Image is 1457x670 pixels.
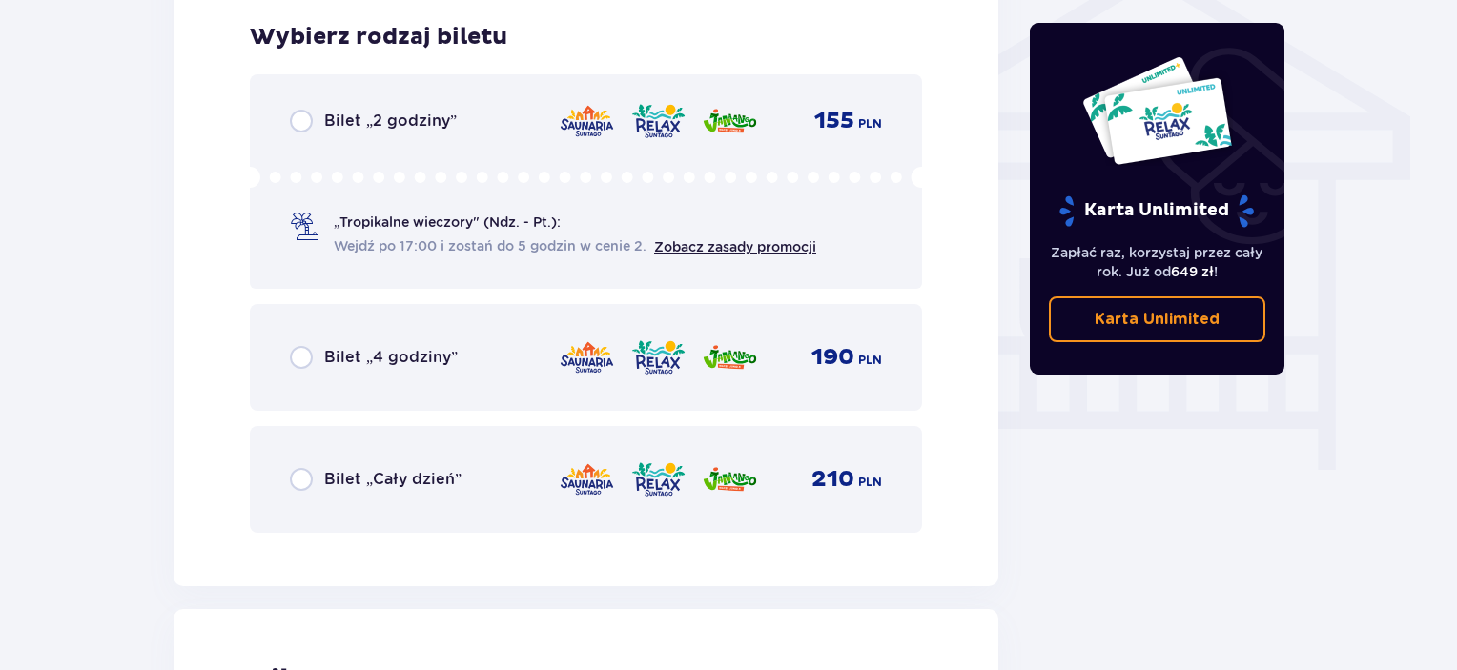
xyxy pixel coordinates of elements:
h3: Wybierz rodzaj biletu [250,23,507,51]
p: Karta Unlimited [1095,309,1220,330]
img: Relax [630,101,687,141]
img: Saunaria [559,337,615,377]
span: 210 [811,465,854,494]
a: Zobacz zasady promocji [654,239,816,254]
img: Relax [630,337,687,377]
span: Bilet „2 godziny” [324,111,457,132]
span: „Tropikalne wieczory" (Ndz. - Pt.): [334,213,561,232]
span: Wejdź po 17:00 i zostań do 5 godzin w cenie 2. [334,236,646,255]
span: Bilet „4 godziny” [324,347,458,368]
p: Zapłać raz, korzystaj przez cały rok. Już od ! [1049,243,1266,281]
img: Jamango [702,101,758,141]
img: Relax [630,459,687,499]
img: Jamango [702,337,758,377]
p: Karta Unlimited [1057,194,1256,228]
img: Jamango [702,459,758,499]
a: Karta Unlimited [1049,296,1266,342]
span: 190 [811,343,854,372]
span: 649 zł [1171,264,1214,279]
img: Saunaria [559,101,615,141]
span: PLN [858,352,882,369]
img: Saunaria [559,459,615,499]
span: Bilet „Cały dzień” [324,469,462,490]
span: PLN [858,474,882,491]
span: 155 [814,107,854,135]
span: PLN [858,115,882,132]
img: Dwie karty całoroczne do Suntago z napisem 'UNLIMITED RELAX', na białym tle z tropikalnymi liśćmi... [1081,55,1233,166]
